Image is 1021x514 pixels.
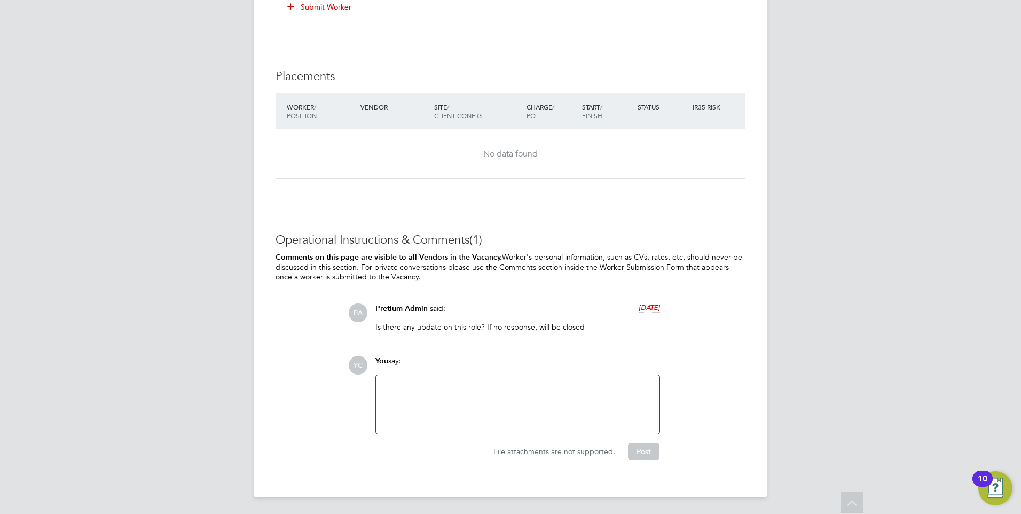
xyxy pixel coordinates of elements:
p: Worker's personal information, such as CVs, rates, etc, should never be discussed in this section... [276,252,745,282]
div: say: [375,356,660,375]
span: YC [349,356,367,375]
div: Site [431,97,524,125]
div: IR35 Risk [690,97,727,116]
span: PA [349,303,367,322]
div: Charge [524,97,579,125]
div: No data found [286,149,735,160]
p: Is there any update on this role? If no response, will be closed [375,322,660,332]
span: [DATE] [639,303,660,312]
b: Comments on this page are visible to all Vendors in the Vacancy. [276,253,502,262]
span: (1) [469,232,482,247]
span: / Finish [582,103,602,120]
button: Open Resource Center, 10 new notifications [978,471,1012,505]
button: Post [628,443,659,460]
h3: Placements [276,69,745,84]
span: / Client Config [434,103,482,120]
span: Pretium Admin [375,304,428,313]
div: Vendor [358,97,431,116]
span: File attachments are not supported. [493,447,615,456]
div: Worker [284,97,358,125]
div: 10 [978,479,987,493]
span: / Position [287,103,317,120]
span: said: [430,303,445,313]
div: Start [579,97,635,125]
div: Status [635,97,690,116]
h3: Operational Instructions & Comments [276,232,745,248]
span: You [375,356,388,365]
span: / PO [527,103,554,120]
